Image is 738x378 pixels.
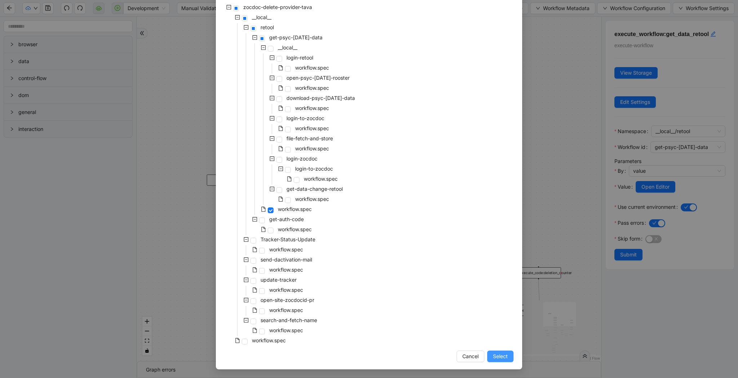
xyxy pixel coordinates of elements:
[250,13,273,22] span: __local__
[278,65,283,70] span: file
[302,175,339,183] span: workflow.spec
[269,216,304,222] span: get-auth-code
[243,4,312,10] span: zocdoc-delete-provider-tava
[462,352,479,360] span: Cancel
[278,106,283,111] span: file
[295,105,329,111] span: workflow.spec
[295,65,329,71] span: workflow.spec
[278,166,283,171] span: minus-square
[278,226,312,232] span: workflow.spec
[259,255,314,264] span: send-dactivation-mail
[252,14,271,20] span: __local__
[270,136,275,141] span: minus-square
[493,352,508,360] span: Select
[285,53,315,62] span: login-retool
[286,155,317,162] span: login-zocdoc
[286,186,343,192] span: get-data-change-retool
[261,317,317,323] span: search-and-fetch-name
[252,217,257,222] span: minus-square
[294,144,330,153] span: workflow.spec
[261,277,297,283] span: update-tracker
[269,327,303,333] span: workflow.spec
[244,257,249,262] span: minus-square
[304,176,338,182] span: workflow.spec
[286,115,324,121] span: login-to-zocdoc
[295,166,333,172] span: login-to-zocdoc
[259,316,319,325] span: search-and-fetch-name
[226,5,231,10] span: minus-square
[244,277,249,282] span: minus-square
[261,236,315,242] span: Tracker-Status-Update
[276,205,313,214] span: workflow.spec
[295,145,329,151] span: workflow.spec
[294,84,330,92] span: workflow.spec
[286,54,313,61] span: login-retool
[270,186,275,192] span: minus-square
[268,245,304,254] span: workflow.spec
[276,43,299,52] span: __local__
[235,15,240,20] span: minus-square
[294,164,334,173] span: login-to-zocdoc
[261,45,266,50] span: minus-square
[278,44,297,50] span: __local__
[294,104,330,113] span: workflow.spec
[294,63,330,72] span: workflow.spec
[244,237,249,242] span: minus-square
[270,116,275,121] span: minus-square
[235,338,240,343] span: file
[269,34,323,40] span: get-psyc-[DATE]-data
[259,276,298,284] span: update-tracker
[270,96,275,101] span: minus-square
[261,207,266,212] span: file
[285,94,356,102] span: download-psyc-today-data
[295,196,329,202] span: workflow.spec
[285,134,334,143] span: file-fetch-and-store
[278,126,283,131] span: file
[250,336,287,345] span: workflow.spec
[259,296,316,304] span: open-site-zocdocid-pr
[259,235,317,244] span: Tracker-Status-Update
[295,85,329,91] span: workflow.spec
[285,154,319,163] span: login-zocdoc
[268,286,304,294] span: workflow.spec
[285,74,351,82] span: open-psyc-today-rooster
[242,3,314,12] span: zocdoc-delete-provider-tava
[278,146,283,151] span: file
[252,247,257,252] span: file
[244,318,249,323] span: minus-square
[252,337,286,343] span: workflow.spec
[278,85,283,91] span: file
[268,215,305,224] span: get-auth-code
[261,227,266,232] span: file
[286,95,355,101] span: download-psyc-[DATE]-data
[269,307,303,313] span: workflow.spec
[252,328,257,333] span: file
[268,326,304,335] span: workflow.spec
[276,225,313,234] span: workflow.spec
[268,265,304,274] span: workflow.spec
[261,24,274,30] span: retool
[294,195,330,203] span: workflow.spec
[286,75,350,81] span: open-psyc-[DATE]-rooster
[252,287,257,293] span: file
[252,267,257,272] span: file
[268,306,304,315] span: workflow.spec
[278,206,312,212] span: workflow.spec
[268,33,324,42] span: get-psyc-today-data
[270,75,275,80] span: minus-square
[259,23,275,32] span: retool
[269,246,303,252] span: workflow.spec
[252,35,257,40] span: minus-square
[457,351,484,362] button: Cancel
[285,114,326,123] span: login-to-zocdoc
[287,176,292,181] span: file
[244,298,249,303] span: minus-square
[252,308,257,313] span: file
[295,125,329,131] span: workflow.spec
[270,156,275,161] span: minus-square
[270,55,275,60] span: minus-square
[269,267,303,273] span: workflow.spec
[244,25,249,30] span: minus-square
[286,135,333,141] span: file-fetch-and-store
[294,124,330,133] span: workflow.spec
